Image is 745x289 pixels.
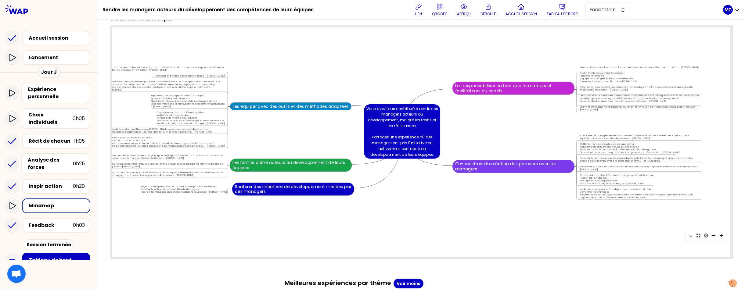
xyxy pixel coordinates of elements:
[430,1,450,19] button: QRCODE
[73,222,85,229] div: 0h03
[364,104,440,159] tpc: Vous avez tous contribué à rendre les managers acteurs du développement, malgré les freins et les...
[73,115,85,122] div: 0h05
[28,86,85,100] div: Expérience personnelle
[285,279,391,288] h2: Meilleures expériences par thème
[29,202,85,209] div: Mindmap
[579,85,701,92] tpc: Redonner la responsabilité aux équipes de leur développement de compétences via une approche (fra...
[478,1,498,19] button: Déroulé
[29,256,87,264] div: Tableau de bord
[103,65,225,72] tpc: Rendre les managers acteurs du coaching, décliner les référentiels de compétences pour opérationa...
[579,156,701,163] tpc: Proposer du sur-mesure aux managers, depuis la définition du besoin jusqu'à la mise en oeuvre des...
[7,265,26,283] div: Ouvrir le chat
[29,54,87,61] div: Lancement
[579,164,701,171] tpc: Sensibiliser et outiller les managers aux impacts humains lors de phases de changements technique...
[29,183,73,190] div: Inspir'action
[155,73,225,78] tpc: Echanger en proximité de façon informelle - [PERSON_NAME]
[412,1,425,19] button: lien
[579,105,701,112] tpc: Aligner toute la ligne managériale en soutenant la formation par l'implication et mobilisation du...
[480,12,496,16] p: Déroulé
[103,170,225,177] tpc: Déployer la culture du feedback à tous les niveaux hiérarchiques ,à l'international en format div...
[432,12,447,16] p: QRCODE
[73,160,85,167] div: 0h25
[73,183,85,190] div: 0h20
[457,12,471,16] p: aperçu
[104,135,226,148] tpc: Mesurer les aspects d'engagement client Intégrer le comment et le pourquoi. Référentiel de compét...
[140,184,228,194] tpc: Regrouper des personnes qui ne souhaitaient pas être ensemble. Redéfinir les rôles et responsabil...
[723,5,740,15] button: MC
[156,110,226,125] tpc: Capitaliser sur une maturité managériale Inclusif au sein d'une équipe Donner de la méthode aux é...
[230,102,351,110] tpc: Les équiper avec des outils et des méthodes adaptées
[29,137,74,145] div: Récit de chacun
[29,222,73,229] div: Feedback
[452,82,574,95] tpc: Les responsabiliser en tant que formateurs et facilitateurs ou coach
[103,162,225,169] tpc: J'ai formé les managers hiérarchiques à un programme de manager coach pour les former à développe...
[547,12,578,16] p: Tableau de bord
[579,71,639,83] tpc: Rechercher le retour croisé (feedback) Former les managers Engager les managers (N+1) dans la dém...
[589,6,617,13] span: Facilitation
[579,142,680,154] tpc: Outiller le manager dans le process onboarding Identifier les managers en difficulté sur cet exer...
[23,239,74,250] div: Session terminée
[415,12,422,16] p: lien
[150,93,226,109] tpc: Implication des managers au départ du projet. Sponsor hiérarchique du Business Simplification des...
[579,65,700,69] tpc: Valoriser l’excellence, l’expertise et la transmission comme un accélérateur de carrière - [PERSO...
[74,137,85,145] div: 1h05
[103,79,225,92] tpc: Dans le cadre du changement des pratiques de visite médicale, les managers ont accompagné leurs é...
[103,127,225,134] tpc: reprendre la force d'une méthodologie [PERSON_NAME] pour progresser en collectif sur des probléma...
[579,187,701,199] tpc: Impliquer les managers dès le départ pour maximiser l'adhésion. Démontrer les avantages Adapter l...
[506,12,537,16] p: Accueil session
[585,2,629,17] button: Facilitation
[725,7,732,13] p: MC
[232,183,354,196] tpc: Soutenir des initiatives de développement menées par des managers
[29,34,87,42] div: Accueil session
[394,279,423,288] button: Voir moins
[579,173,654,185] tpc: Co construire les objectifs entre le managers et le collaborateur Responsabiliser chacun Etre agi...
[103,153,225,160] tpc: Embarquer un collectif. Avoir fait un sujet global pour l'entreprise. Se remettre en question et ...
[452,160,574,173] tpc: Co-construire la création des parcours avec les managers
[455,1,473,19] button: aperçu
[579,93,701,103] tpc: Dans un contexte de besoins de montée en compétences sur l'IA, j'ai organisé une session de forma...
[38,67,60,78] div: Jour J
[28,111,73,126] div: Choix individuels
[230,159,352,172] tpc: Les former à être acteurs du développement de leurs équipes
[579,133,701,140] tpc: Embarquer les managers en leur donnant de la clarté sur le dispositif, démontrant qu'il est juste...
[544,1,581,19] button: Tableau de bord
[503,1,539,19] button: Accueil session
[28,156,73,171] div: Analyse des forces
